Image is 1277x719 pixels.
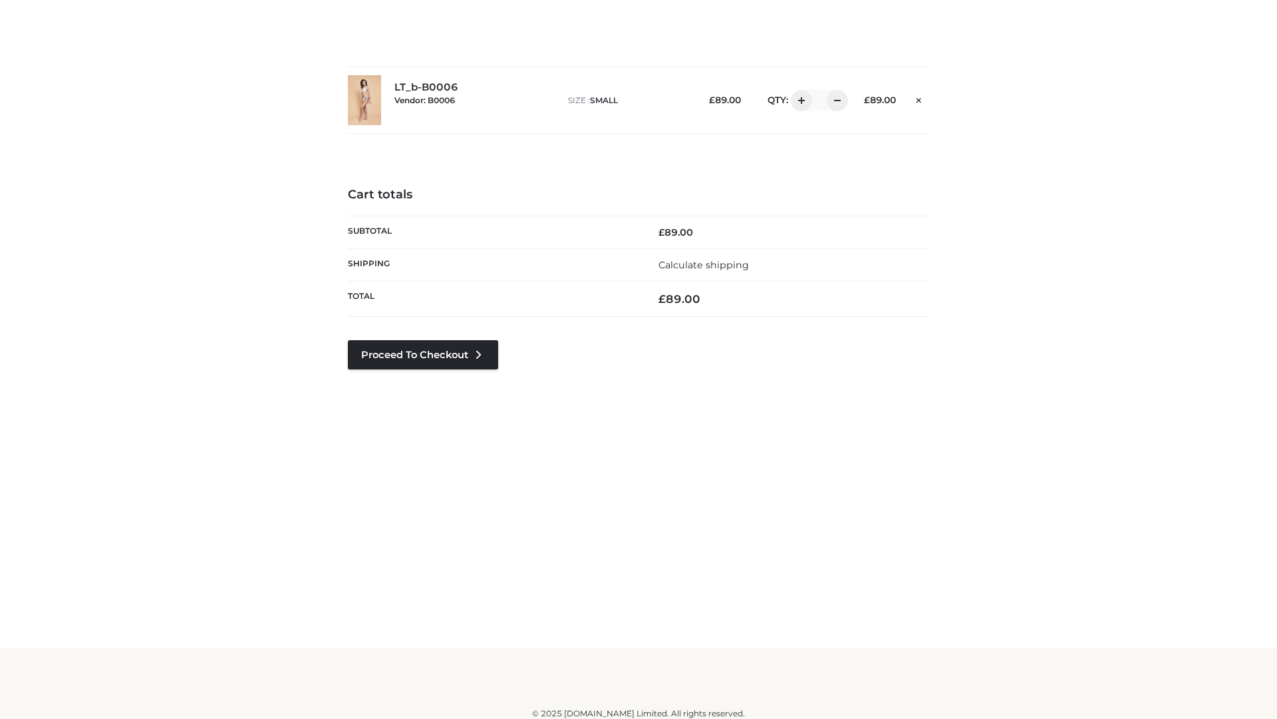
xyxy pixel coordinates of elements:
span: £ [658,292,666,306]
h4: Cart totals [348,188,929,202]
span: SMALL [590,95,618,105]
bdi: 89.00 [709,95,741,105]
a: Calculate shipping [658,259,749,271]
div: LT_b-B0006 [394,81,555,119]
span: £ [709,95,715,105]
bdi: 89.00 [658,226,693,238]
small: Vendor: B0006 [394,95,455,105]
bdi: 89.00 [658,292,700,306]
th: Total [348,282,638,317]
p: size : [568,95,688,107]
div: QTY: [754,90,843,111]
a: Proceed to Checkout [348,340,498,369]
a: Remove this item [909,90,929,107]
span: £ [864,95,870,105]
th: Shipping [348,248,638,281]
th: Subtotal [348,216,638,248]
bdi: 89.00 [864,95,896,105]
span: £ [658,226,664,238]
